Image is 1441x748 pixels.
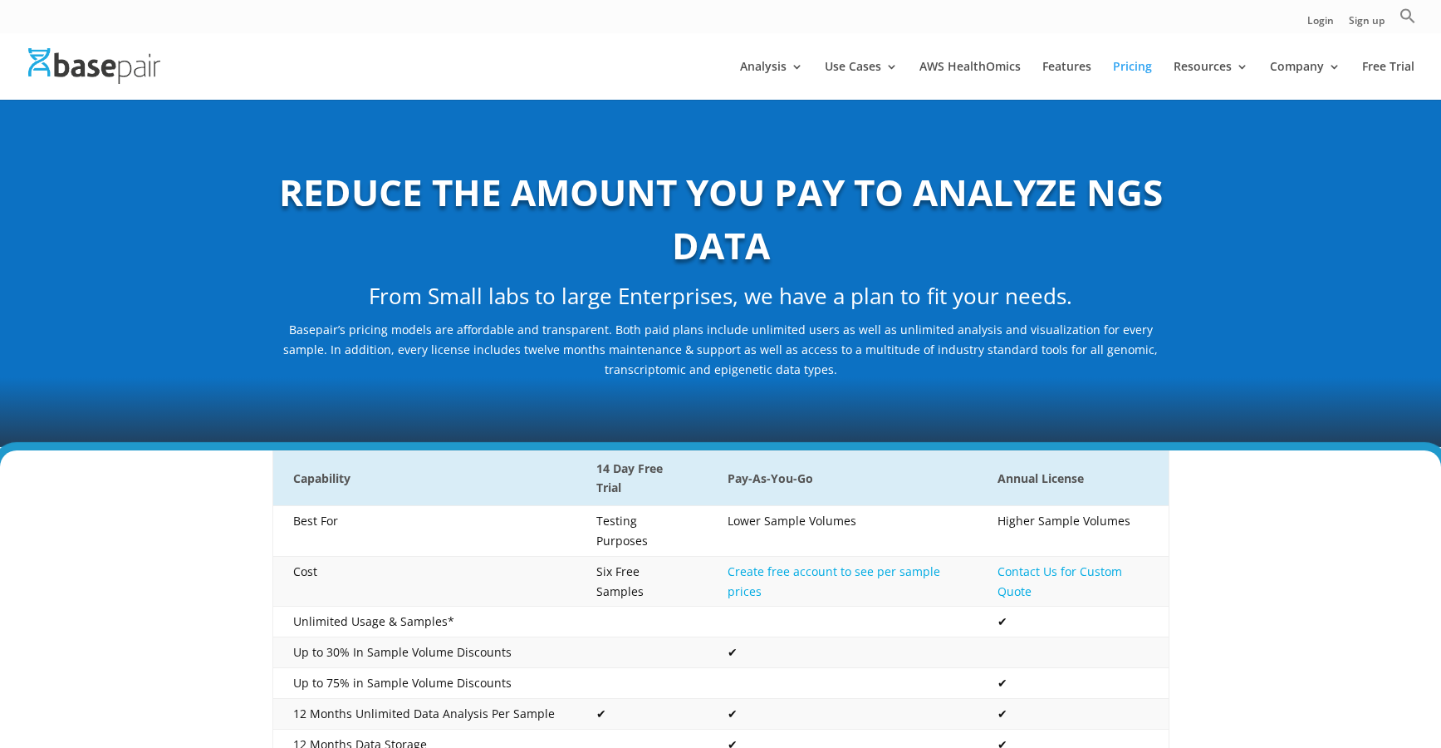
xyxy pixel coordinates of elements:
[1399,7,1416,33] a: Search Icon Link
[272,698,576,729] td: 12 Months Unlimited Data Analysis Per Sample
[728,563,940,599] a: Create free account to see per sample prices
[279,167,1163,270] b: REDUCE THE AMOUNT YOU PAY TO ANALYZE NGS DATA
[740,61,803,100] a: Analysis
[997,563,1122,599] a: Contact Us for Custom Quote
[272,450,576,506] th: Capability
[1174,61,1248,100] a: Resources
[272,607,576,637] td: Unlimited Usage & Samples*
[978,506,1169,557] td: Higher Sample Volumes
[1358,665,1421,728] iframe: Drift Widget Chat Controller
[576,450,708,506] th: 14 Day Free Trial
[978,698,1169,729] td: ✔
[708,450,978,506] th: Pay-As-You-Go
[1270,61,1341,100] a: Company
[272,668,576,699] td: Up to 75% in Sample Volume Discounts
[825,61,898,100] a: Use Cases
[978,450,1169,506] th: Annual License
[1349,16,1385,33] a: Sign up
[708,698,978,729] td: ✔
[708,506,978,557] td: Lower Sample Volumes
[708,637,978,668] td: ✔
[272,281,1169,321] h2: From Small labs to large Enterprises, we have a plan to fit your needs.
[28,48,160,84] img: Basepair
[576,698,708,729] td: ✔
[978,607,1169,637] td: ✔
[272,637,576,668] td: Up to 30% In Sample Volume Discounts
[283,322,1158,377] span: Basepair’s pricing models are affordable and transparent. Both paid plans include unlimited users...
[272,506,576,557] td: Best For
[1399,7,1416,24] svg: Search
[1113,61,1152,100] a: Pricing
[1042,61,1091,100] a: Features
[576,506,708,557] td: Testing Purposes
[272,556,576,607] td: Cost
[1362,61,1414,100] a: Free Trial
[919,61,1021,100] a: AWS HealthOmics
[1307,16,1334,33] a: Login
[978,668,1169,699] td: ✔
[576,556,708,607] td: Six Free Samples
